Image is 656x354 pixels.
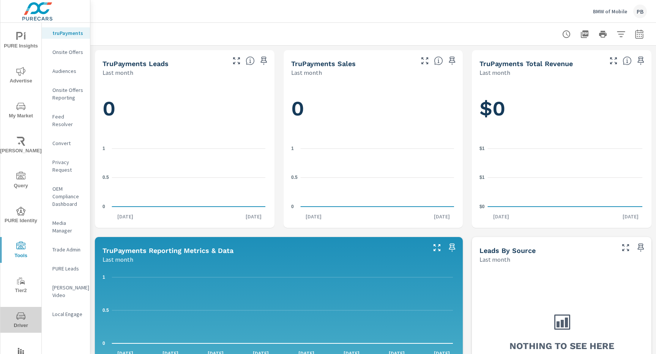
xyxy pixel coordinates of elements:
[3,242,39,260] span: Tools
[52,48,84,56] p: Onsite Offers
[42,46,90,58] div: Onsite Offers
[52,219,84,234] p: Media Manager
[291,175,298,180] text: 0.5
[419,55,431,67] button: Make Fullscreen
[52,158,84,174] p: Privacy Request
[479,96,644,122] h1: $0
[613,27,629,42] button: Apply Filters
[607,55,620,67] button: Make Fullscreen
[52,284,84,299] p: [PERSON_NAME] Video
[102,68,133,77] p: Last month
[595,27,610,42] button: Print Report
[479,60,573,68] h5: truPayments Total Revenue
[102,146,105,151] text: 1
[446,242,458,254] span: Save this to your personalized report
[42,263,90,274] div: PURE Leads
[102,204,105,209] text: 0
[431,242,443,254] button: Make Fullscreen
[52,310,84,318] p: Local Engage
[429,213,455,220] p: [DATE]
[42,217,90,236] div: Media Manager
[623,56,632,65] span: Total revenue from sales matched to a truPayments lead. [Source: This data is sourced from the de...
[102,308,109,313] text: 0.5
[240,213,267,220] p: [DATE]
[632,27,647,42] button: Select Date Range
[479,68,510,77] p: Last month
[42,27,90,39] div: truPayments
[3,32,39,51] span: PURE Insights
[291,96,456,122] h1: 0
[300,213,327,220] p: [DATE]
[3,102,39,120] span: My Market
[633,5,647,18] div: PB
[446,55,458,67] span: Save this to your personalized report
[52,265,84,272] p: PURE Leads
[479,204,485,209] text: $0
[620,242,632,254] button: Make Fullscreen
[3,172,39,190] span: Query
[577,27,592,42] button: "Export Report to PDF"
[291,60,356,68] h5: truPayments Sales
[112,213,139,220] p: [DATE]
[635,55,647,67] span: Save this to your personalized report
[52,29,84,37] p: truPayments
[635,242,647,254] span: Save this to your personalized report
[42,282,90,301] div: [PERSON_NAME] Video
[52,113,84,128] p: Feed Resolver
[42,183,90,210] div: OEM Compliance Dashboard
[434,56,443,65] span: Number of sales matched to a truPayments lead. [Source: This data is sourced from the dealer's DM...
[230,55,243,67] button: Make Fullscreen
[52,86,84,101] p: Onsite Offers Reporting
[246,56,255,65] span: The number of truPayments leads.
[102,60,169,68] h5: truPayments Leads
[42,308,90,320] div: Local Engage
[488,213,514,220] p: [DATE]
[42,65,90,77] div: Audiences
[42,156,90,175] div: Privacy Request
[52,139,84,147] p: Convert
[3,137,39,155] span: [PERSON_NAME]
[509,340,614,352] h3: Nothing to see here
[3,311,39,330] span: Driver
[479,247,536,254] h5: Leads By Source
[42,111,90,130] div: Feed Resolver
[3,67,39,85] span: Advertise
[102,247,233,254] h5: truPayments Reporting Metrics & Data
[479,146,485,151] text: $1
[52,67,84,75] p: Audiences
[42,84,90,103] div: Onsite Offers Reporting
[479,255,510,264] p: Last month
[102,175,109,180] text: 0.5
[52,246,84,253] p: Trade Admin
[291,146,294,151] text: 1
[291,68,322,77] p: Last month
[617,213,644,220] p: [DATE]
[102,255,133,264] p: Last month
[3,207,39,225] span: PURE Identity
[102,341,105,346] text: 0
[479,175,485,180] text: $1
[42,244,90,255] div: Trade Admin
[102,275,105,280] text: 1
[593,8,627,15] p: BMW of Mobile
[291,204,294,209] text: 0
[52,185,84,208] p: OEM Compliance Dashboard
[102,96,267,122] h1: 0
[42,137,90,149] div: Convert
[3,277,39,295] span: Tier2
[258,55,270,67] span: Save this to your personalized report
